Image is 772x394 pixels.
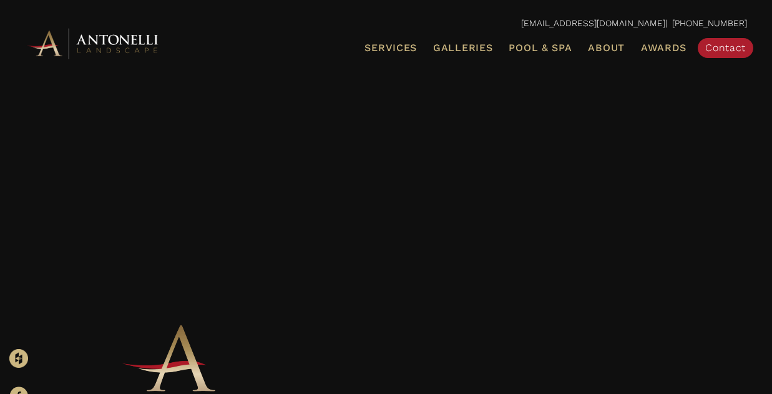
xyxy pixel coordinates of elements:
[9,349,28,368] img: Houzz
[433,42,492,54] span: Galleries
[583,40,630,56] a: About
[25,26,162,60] img: Antonelli Horizontal Logo
[705,42,746,54] span: Contact
[588,43,625,53] span: About
[504,40,577,56] a: Pool & Spa
[359,40,422,56] a: Services
[641,42,686,54] span: Awards
[428,40,497,56] a: Galleries
[521,18,665,28] a: [EMAIL_ADDRESS][DOMAIN_NAME]
[698,38,753,58] a: Contact
[25,16,747,32] p: | [PHONE_NUMBER]
[509,42,572,54] span: Pool & Spa
[364,43,417,53] span: Services
[636,40,691,56] a: Awards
